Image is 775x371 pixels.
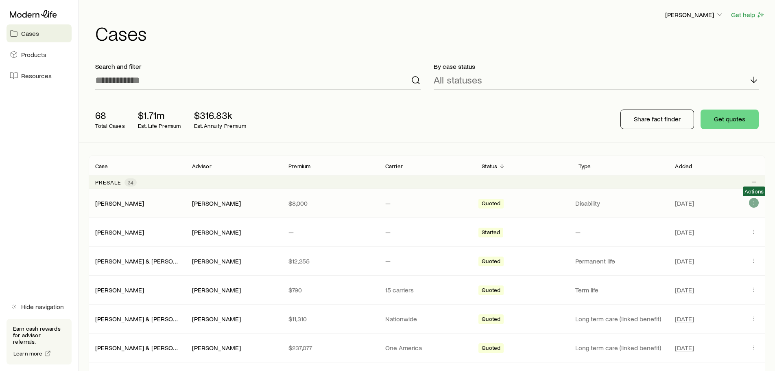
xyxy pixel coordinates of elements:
p: Presale [95,179,121,186]
p: Share fact finder [634,115,681,123]
p: Nationwide [385,315,469,323]
span: Actions [744,188,764,195]
p: — [385,257,469,265]
span: Products [21,50,46,59]
p: — [385,228,469,236]
span: Quoted [482,316,500,324]
span: Quoted [482,345,500,353]
p: Total Cases [95,123,125,129]
span: Learn more [13,351,43,356]
p: Disability [575,199,666,207]
span: Hide navigation [21,303,64,311]
span: Started [482,229,500,237]
p: Premium [288,163,310,169]
span: [DATE] [675,315,694,323]
a: [PERSON_NAME] [95,228,144,236]
button: Get help [731,10,765,20]
div: [PERSON_NAME] [192,344,241,352]
span: [DATE] [675,286,694,294]
p: — [288,228,372,236]
p: Type [579,163,591,169]
span: Quoted [482,200,500,209]
p: 15 carriers [385,286,469,294]
p: Est. Annuity Premium [194,123,246,129]
p: One America [385,344,469,352]
div: [PERSON_NAME] [192,286,241,294]
p: $237,077 [288,344,372,352]
p: Case [95,163,108,169]
button: Share fact finder [620,110,694,129]
p: Long term care (linked benefit) [575,315,666,323]
p: — [385,199,469,207]
div: [PERSON_NAME] & [PERSON_NAME] [95,315,179,323]
p: Est. Life Premium [138,123,181,129]
p: 68 [95,110,125,121]
a: [PERSON_NAME] & [PERSON_NAME] [95,257,200,265]
p: Added [675,163,692,169]
p: Carrier [385,163,403,169]
a: Cases [7,24,72,42]
a: [PERSON_NAME] & [PERSON_NAME] [95,315,200,323]
p: — [575,228,666,236]
span: [DATE] [675,257,694,265]
p: $316.83k [194,110,246,121]
div: Earn cash rewards for advisor referrals.Learn more [7,319,72,364]
a: Resources [7,67,72,85]
p: By case status [434,62,759,70]
span: [DATE] [675,228,694,236]
div: [PERSON_NAME] [192,199,241,208]
a: [PERSON_NAME] & [PERSON_NAME] [95,344,200,351]
a: [PERSON_NAME] [95,199,144,207]
p: $790 [288,286,372,294]
button: Hide navigation [7,298,72,316]
p: All statuses [434,74,482,86]
p: Term life [575,286,666,294]
p: $8,000 [288,199,372,207]
span: Quoted [482,258,500,266]
p: Search and filter [95,62,421,70]
p: Earn cash rewards for advisor referrals. [13,325,65,345]
span: [DATE] [675,344,694,352]
p: $12,255 [288,257,372,265]
div: [PERSON_NAME] [192,257,241,266]
span: [DATE] [675,199,694,207]
button: [PERSON_NAME] [665,10,724,20]
button: Get quotes [701,110,759,129]
h1: Cases [95,23,765,43]
p: Permanent life [575,257,666,265]
p: Advisor [192,163,212,169]
div: [PERSON_NAME] & [PERSON_NAME] [95,344,179,352]
a: [PERSON_NAME] [95,286,144,294]
div: [PERSON_NAME] & [PERSON_NAME] [95,257,179,266]
p: $11,310 [288,315,372,323]
p: $1.71m [138,110,181,121]
span: Resources [21,72,52,80]
span: Quoted [482,287,500,295]
p: [PERSON_NAME] [665,11,724,19]
p: Long term care (linked benefit) [575,344,666,352]
p: Status [482,163,497,169]
div: [PERSON_NAME] [192,228,241,237]
span: Cases [21,29,39,37]
a: Products [7,46,72,64]
span: 34 [128,179,133,186]
div: [PERSON_NAME] [95,286,144,294]
div: [PERSON_NAME] [192,315,241,323]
